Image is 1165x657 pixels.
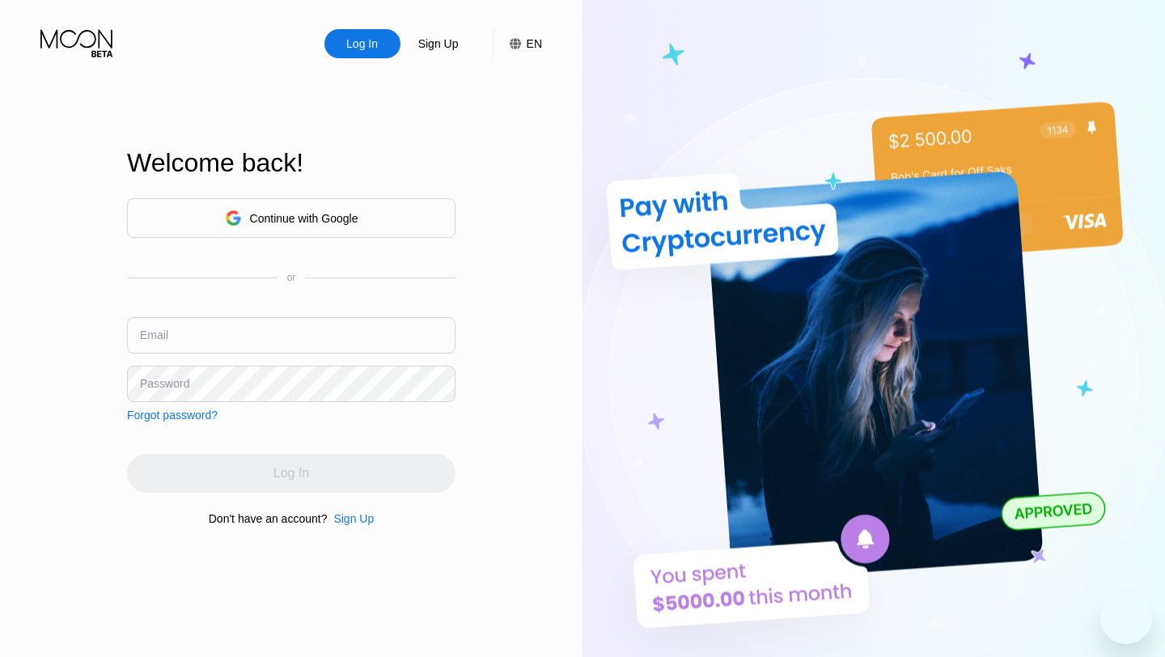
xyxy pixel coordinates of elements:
[345,36,379,52] div: Log In
[417,36,460,52] div: Sign Up
[127,198,455,238] div: Continue with Google
[493,29,542,58] div: EN
[527,37,542,50] div: EN
[209,512,328,525] div: Don't have an account?
[287,272,296,283] div: or
[127,409,218,422] div: Forgot password?
[327,512,374,525] div: Sign Up
[1100,592,1152,644] iframe: Schaltfläche zum Öffnen des Messaging-Fensters
[140,377,189,390] div: Password
[400,29,477,58] div: Sign Up
[324,29,400,58] div: Log In
[140,328,168,341] div: Email
[333,512,374,525] div: Sign Up
[127,148,455,178] div: Welcome back!
[250,212,358,225] div: Continue with Google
